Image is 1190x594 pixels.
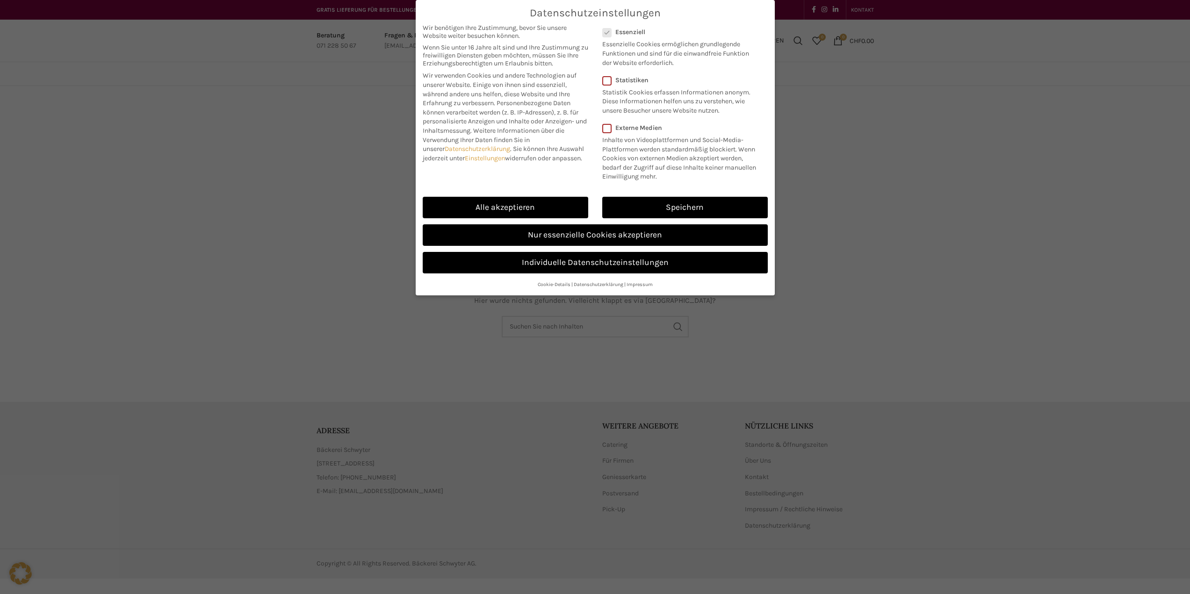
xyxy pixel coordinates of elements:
label: Statistiken [602,76,756,84]
a: Datenschutzerklärung [574,281,623,287]
span: Personenbezogene Daten können verarbeitet werden (z. B. IP-Adressen), z. B. für personalisierte A... [423,99,587,135]
p: Essenzielle Cookies ermöglichen grundlegende Funktionen und sind für die einwandfreie Funktion de... [602,36,756,67]
a: Cookie-Details [538,281,570,287]
span: Weitere Informationen über die Verwendung Ihrer Daten finden Sie in unserer . [423,127,564,153]
a: Nur essenzielle Cookies akzeptieren [423,224,768,246]
span: Wir benötigen Ihre Zustimmung, bevor Sie unsere Website weiter besuchen können. [423,24,588,40]
p: Inhalte von Videoplattformen und Social-Media-Plattformen werden standardmäßig blockiert. Wenn Co... [602,132,762,181]
span: Wenn Sie unter 16 Jahre alt sind und Ihre Zustimmung zu freiwilligen Diensten geben möchten, müss... [423,43,588,67]
a: Einstellungen [465,154,505,162]
a: Alle akzeptieren [423,197,588,218]
a: Individuelle Datenschutzeinstellungen [423,252,768,273]
a: Impressum [627,281,653,287]
a: Datenschutzerklärung [445,145,510,153]
label: Essenziell [602,28,756,36]
label: Externe Medien [602,124,762,132]
p: Statistik Cookies erfassen Informationen anonym. Diese Informationen helfen uns zu verstehen, wie... [602,84,756,115]
span: Sie können Ihre Auswahl jederzeit unter widerrufen oder anpassen. [423,145,584,162]
span: Datenschutzeinstellungen [530,7,661,19]
a: Speichern [602,197,768,218]
span: Wir verwenden Cookies und andere Technologien auf unserer Website. Einige von ihnen sind essenzie... [423,72,577,107]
